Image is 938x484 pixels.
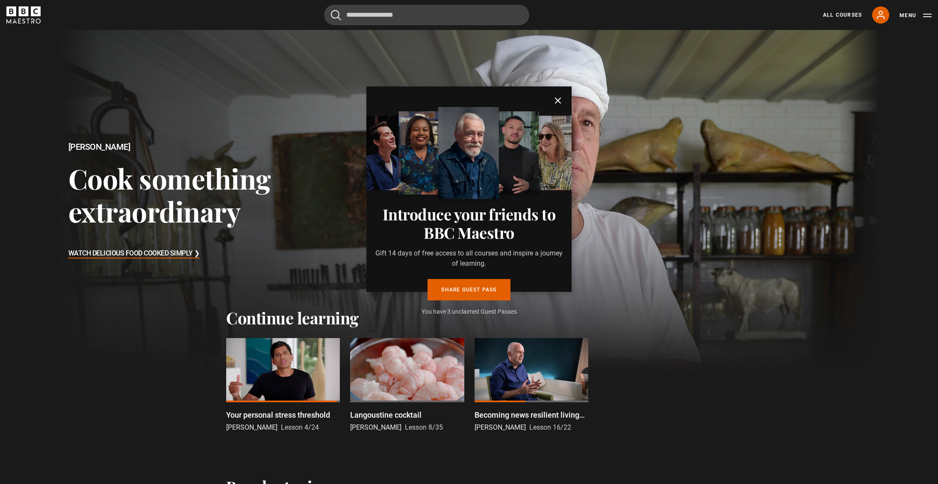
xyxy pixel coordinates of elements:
p: Becoming news resilient living amid uncertainty [475,409,588,421]
a: [PERSON_NAME] Cook something extraordinary Watch Delicious Food Cooked Simply ❯ [59,30,879,372]
input: Search [324,5,529,25]
p: Langoustine cocktail [350,409,422,421]
h3: Introduce your friends to BBC Maestro [373,205,565,241]
a: Becoming news resilient living amid uncertainty [PERSON_NAME] Lesson 16/22 [475,338,588,433]
h2: Continue learning [226,308,712,328]
h2: [PERSON_NAME] [68,142,387,152]
button: Toggle navigation [900,11,932,20]
a: Share guest pass [428,279,510,300]
h3: Watch Delicious Food Cooked Simply ❯ [68,247,200,260]
span: [PERSON_NAME] [226,423,277,431]
span: [PERSON_NAME] [350,423,401,431]
p: Your personal stress threshold [226,409,330,421]
a: All Courses [823,11,862,19]
a: Your personal stress threshold [PERSON_NAME] Lesson 4/24 [226,338,340,433]
a: Langoustine cocktail [PERSON_NAME] Lesson 8/35 [350,338,464,433]
h3: Cook something extraordinary [68,162,387,228]
span: Lesson 4/24 [281,423,319,431]
span: Lesson 16/22 [529,423,571,431]
button: Submit the search query [331,10,341,21]
span: [PERSON_NAME] [475,423,526,431]
p: You have 3 unclaimed Guest Passes [373,307,565,316]
svg: BBC Maestro [6,6,41,24]
span: Lesson 8/35 [405,423,443,431]
p: Gift 14 days of free access to all courses and inspire a journey of learning. [373,248,565,269]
